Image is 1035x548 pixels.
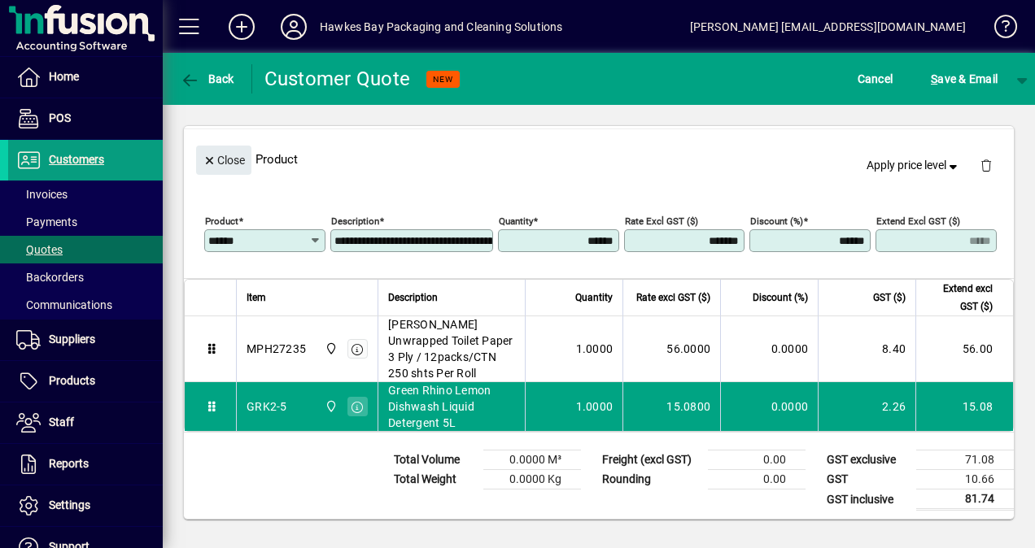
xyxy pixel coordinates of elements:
span: Communications [16,298,112,311]
span: Staff [49,415,74,428]
app-page-header-button: Back [163,64,252,94]
button: Add [216,12,268,41]
span: Description [388,289,438,307]
span: NEW [433,74,453,85]
span: Invoices [16,188,68,201]
td: 56.00 [915,316,1013,382]
span: Products [49,374,95,387]
div: Customer Quote [264,66,411,92]
app-page-header-button: Close [192,152,255,167]
mat-label: Quantity [499,215,533,227]
a: Home [8,57,163,98]
div: Product [184,129,1014,189]
span: Rate excl GST ($) [636,289,710,307]
td: 0.0000 [720,382,818,431]
div: 15.0800 [633,398,710,415]
div: [PERSON_NAME] [EMAIL_ADDRESS][DOMAIN_NAME] [690,14,966,40]
span: [PERSON_NAME] Unwrapped Toilet Paper 3 Ply / 12packs/CTN 250 shts Per Roll [388,316,515,381]
span: POS [49,111,71,124]
a: Settings [8,485,163,526]
button: Apply price level [860,151,967,180]
mat-label: Description [331,215,379,227]
div: MPH27235 [247,341,306,357]
span: Discount (%) [753,289,808,307]
td: 2.26 [818,382,915,431]
app-page-header-button: Delete [967,158,1006,172]
span: Settings [49,498,90,511]
td: 0.00 [708,450,806,470]
span: Item [247,289,266,307]
span: Customers [49,153,104,166]
a: Knowledge Base [982,3,1015,56]
td: GST [819,470,916,489]
span: S [931,72,937,85]
td: 10.66 [916,470,1014,489]
td: GST inclusive [819,489,916,510]
span: Green Rhino Lemon Dishwash Liquid Detergent 5L [388,382,515,431]
span: Cancel [858,66,893,92]
button: Delete [967,146,1006,185]
mat-label: Extend excl GST ($) [876,215,960,227]
div: Hawkes Bay Packaging and Cleaning Solutions [320,14,563,40]
a: Quotes [8,236,163,263]
span: Central [321,398,339,415]
td: Total Weight [386,470,483,489]
div: GRK2-5 [247,398,287,415]
span: Close [203,147,245,174]
span: Back [180,72,234,85]
a: Payments [8,208,163,236]
mat-label: Discount (%) [750,215,803,227]
td: GST exclusive [819,450,916,470]
span: Reports [49,457,89,470]
span: Home [49,70,79,83]
td: Freight (excl GST) [594,450,708,470]
span: Central [321,340,339,358]
a: Communications [8,291,163,319]
span: Quantity [575,289,613,307]
a: Reports [8,444,163,485]
td: 8.40 [818,316,915,382]
td: Total Volume [386,450,483,470]
div: 56.0000 [633,341,710,357]
button: Cancel [854,64,897,94]
button: Save & Email [923,64,1006,94]
button: Close [196,146,251,175]
span: Quotes [16,243,63,256]
span: 1.0000 [576,341,614,357]
a: POS [8,98,163,139]
td: 15.08 [915,382,1013,431]
td: 71.08 [916,450,1014,470]
td: 0.00 [708,470,806,489]
span: Apply price level [867,157,961,174]
td: 0.0000 [720,316,818,382]
span: 1.0000 [576,398,614,415]
a: Staff [8,402,163,443]
td: 81.74 [916,489,1014,510]
mat-label: Product [205,215,238,227]
span: Extend excl GST ($) [926,280,993,315]
span: Suppliers [49,333,95,346]
a: Backorders [8,263,163,291]
a: Suppliers [8,320,163,360]
td: 0.0000 M³ [483,450,581,470]
td: 0.0000 Kg [483,470,581,489]
td: Rounding [594,470,708,489]
mat-label: Rate excl GST ($) [625,215,698,227]
button: Back [176,64,238,94]
a: Invoices [8,180,163,208]
button: Profile [268,12,320,41]
span: Backorders [16,271,84,284]
a: Products [8,361,163,402]
span: ave & Email [931,66,998,92]
span: Payments [16,215,77,228]
span: GST ($) [873,289,906,307]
